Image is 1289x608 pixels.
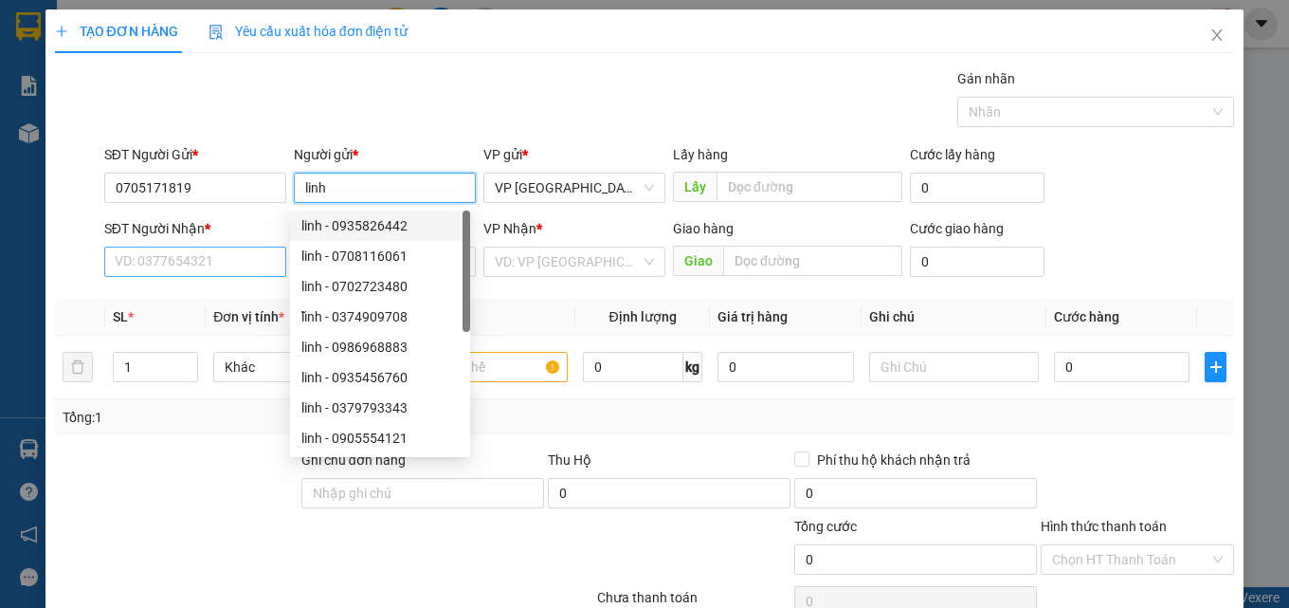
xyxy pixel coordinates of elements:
[683,352,702,382] span: kg
[809,450,978,470] span: Phí thu hộ khách nhận trả
[957,71,1015,86] label: Gán nhãn
[495,174,654,202] span: VP Nha Trang xe Limousine
[1206,359,1225,375] span: plus
[294,144,476,165] div: Người gửi
[290,362,470,393] div: linh - 0935456760
[290,271,470,302] div: linh - 0702723480
[723,246,902,276] input: Dọc đường
[290,241,470,271] div: linh - 0708116061
[209,24,408,39] span: Yêu cầu xuất hóa đơn điện tử
[1209,28,1225,43] span: close
[63,407,499,428] div: Tổng: 1
[290,393,470,423] div: linh - 0379793343
[301,367,459,388] div: linh - 0935456760
[104,218,286,239] div: SĐT Người Nhận
[483,144,665,165] div: VP gửi
[609,309,677,324] span: Định lượng
[717,172,902,202] input: Dọc đường
[1054,309,1119,324] span: Cước hàng
[301,246,459,267] div: linh - 0708116061
[301,306,459,327] div: lĩnh - 0374909708
[55,24,178,39] span: TẠO ĐƠN HÀNG
[717,352,854,382] input: 0
[301,428,459,449] div: linh - 0905554121
[862,299,1046,336] th: Ghi chú
[55,25,68,38] span: plus
[290,332,470,362] div: linh - 0986968883
[1041,519,1167,534] label: Hình thức thanh toán
[225,353,372,381] span: Khác
[673,246,723,276] span: Giao
[301,452,406,468] label: Ghi chú đơn hàng
[910,247,1044,277] input: Cước giao hàng
[910,147,995,162] label: Cước lấy hàng
[209,25,224,40] img: icon
[301,215,459,236] div: linh - 0935826442
[548,452,591,468] span: Thu Hộ
[113,309,128,324] span: SL
[910,173,1044,203] input: Cước lấy hàng
[301,397,459,418] div: linh - 0379793343
[301,337,459,358] div: linh - 0986968883
[910,221,1004,236] label: Cước giao hàng
[673,147,728,162] span: Lấy hàng
[794,519,857,534] span: Tổng cước
[104,144,286,165] div: SĐT Người Gửi
[398,352,568,382] input: VD: Bàn, Ghế
[717,309,788,324] span: Giá trị hàng
[290,302,470,332] div: lĩnh - 0374909708
[213,309,284,324] span: Đơn vị tính
[63,352,93,382] button: delete
[673,221,734,236] span: Giao hàng
[483,221,536,236] span: VP Nhận
[673,172,717,202] span: Lấy
[869,352,1039,382] input: Ghi Chú
[301,478,544,508] input: Ghi chú đơn hàng
[301,276,459,297] div: linh - 0702723480
[1205,352,1226,382] button: plus
[290,211,470,241] div: linh - 0935826442
[1190,9,1244,63] button: Close
[290,423,470,453] div: linh - 0905554121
